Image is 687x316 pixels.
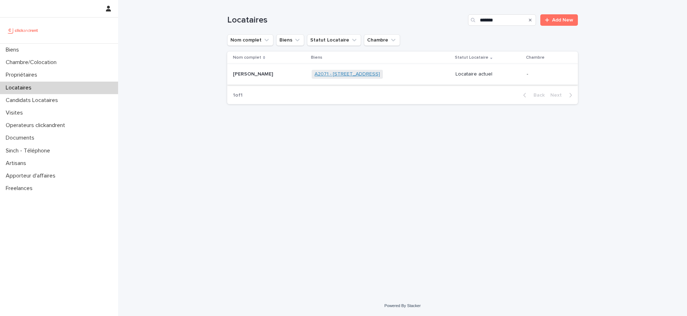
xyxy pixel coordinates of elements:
[540,14,578,26] a: Add New
[547,92,578,98] button: Next
[552,18,573,23] span: Add New
[3,147,56,154] p: Sinch - Téléphone
[455,71,521,77] p: Locataire actuel
[276,34,304,46] button: Biens
[468,14,536,26] input: Search
[527,71,566,77] p: -
[233,54,261,62] p: Nom complet
[3,84,37,91] p: Locataires
[3,160,32,167] p: Artisans
[3,72,43,78] p: Propriétaires
[315,71,380,77] a: A2071 - [STREET_ADDRESS]
[364,34,400,46] button: Chambre
[384,303,420,308] a: Powered By Stacker
[227,15,465,25] h1: Locataires
[3,97,64,104] p: Candidats Locataires
[529,93,545,98] span: Back
[550,93,566,98] span: Next
[3,47,25,53] p: Biens
[233,70,274,77] p: [PERSON_NAME]
[6,23,40,38] img: UCB0brd3T0yccxBKYDjQ
[3,110,29,116] p: Visites
[307,34,361,46] button: Statut Locataire
[526,54,545,62] p: Chambre
[227,87,248,104] p: 1 of 1
[455,54,488,62] p: Statut Locataire
[227,34,273,46] button: Nom complet
[517,92,547,98] button: Back
[3,59,62,66] p: Chambre/Colocation
[311,54,322,62] p: Biens
[3,185,38,192] p: Freelances
[3,135,40,141] p: Documents
[3,122,71,129] p: Operateurs clickandrent
[227,64,578,85] tr: [PERSON_NAME][PERSON_NAME] A2071 - [STREET_ADDRESS] Locataire actuel-
[3,172,61,179] p: Apporteur d'affaires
